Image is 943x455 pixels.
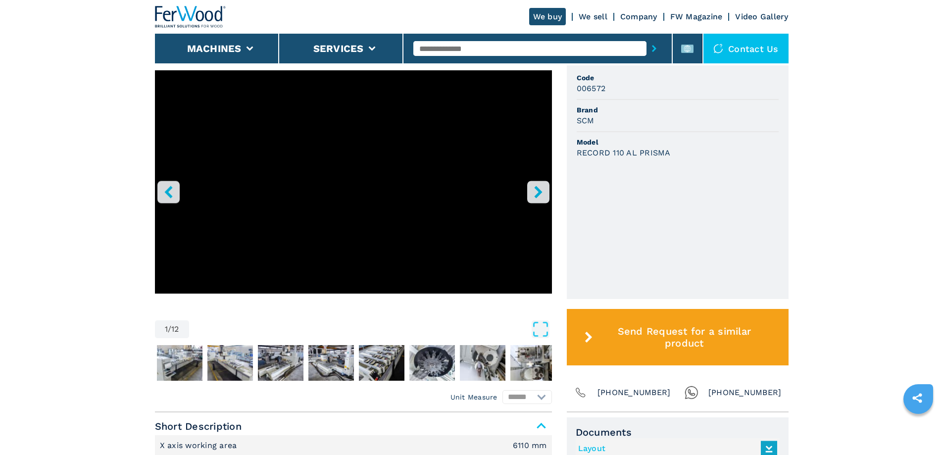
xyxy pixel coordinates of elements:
[574,386,588,400] img: Phone
[905,386,930,410] a: sharethis
[576,426,780,438] span: Documents
[157,345,202,381] img: 7aa0b1201c245e90e2ed164d88f9a695
[458,343,507,383] button: Go to Slide 8
[579,12,607,21] a: We sell
[713,44,723,53] img: Contact us
[308,345,354,381] img: 2883e7b588206a79d79523e5aab46ab3
[192,320,549,338] button: Open Fullscreen
[155,343,552,383] nav: Thumbnail Navigation
[171,325,179,333] span: 12
[510,345,556,381] img: e53c6058ccf4e66debd65f01574c8d8d
[577,73,779,83] span: Code
[155,70,552,310] div: Go to Slide 1
[155,343,204,383] button: Go to Slide 2
[703,34,789,63] div: Contact us
[708,386,782,400] span: [PHONE_NUMBER]
[155,417,552,435] span: Short Description
[160,440,240,451] p: X axis working area
[735,12,788,21] a: Video Gallery
[409,345,455,381] img: 14787c8a59099212f5707a670322098d
[155,70,552,294] iframe: Centro di lavoro a 5 assi in azione - SCM RECORD 110 AL PRISMA - Ferwoodgroup - 006572
[187,43,242,54] button: Machines
[596,325,772,349] span: Send Request for a similar product
[207,345,253,381] img: 241b1ea98449394e94ef1f125554c900
[359,345,404,381] img: 43cf3c4a800b8826098d38a48b2089a7
[577,115,595,126] h3: SCM
[597,386,671,400] span: [PHONE_NUMBER]
[577,147,671,158] h3: RECORD 110 AL PRISMA
[205,343,255,383] button: Go to Slide 3
[168,325,171,333] span: /
[258,345,303,381] img: 26601185a1e51e254bf8802b63206007
[901,410,936,448] iframe: Chat
[508,343,558,383] button: Go to Slide 9
[357,343,406,383] button: Go to Slide 6
[529,8,566,25] a: We buy
[577,137,779,147] span: Model
[577,105,779,115] span: Brand
[460,345,505,381] img: 69ac8ff2d1cfef730e2eaa9f1a1f1972
[527,181,549,203] button: right-button
[646,37,662,60] button: submit-button
[670,12,723,21] a: FW Magazine
[256,343,305,383] button: Go to Slide 4
[513,442,547,450] em: 6110 mm
[685,386,698,400] img: Whatsapp
[567,309,789,365] button: Send Request for a similar product
[306,343,356,383] button: Go to Slide 5
[165,325,168,333] span: 1
[157,181,180,203] button: left-button
[155,6,226,28] img: Ferwood
[620,12,657,21] a: Company
[450,392,497,402] em: Unit Measure
[313,43,364,54] button: Services
[407,343,457,383] button: Go to Slide 7
[577,83,606,94] h3: 006572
